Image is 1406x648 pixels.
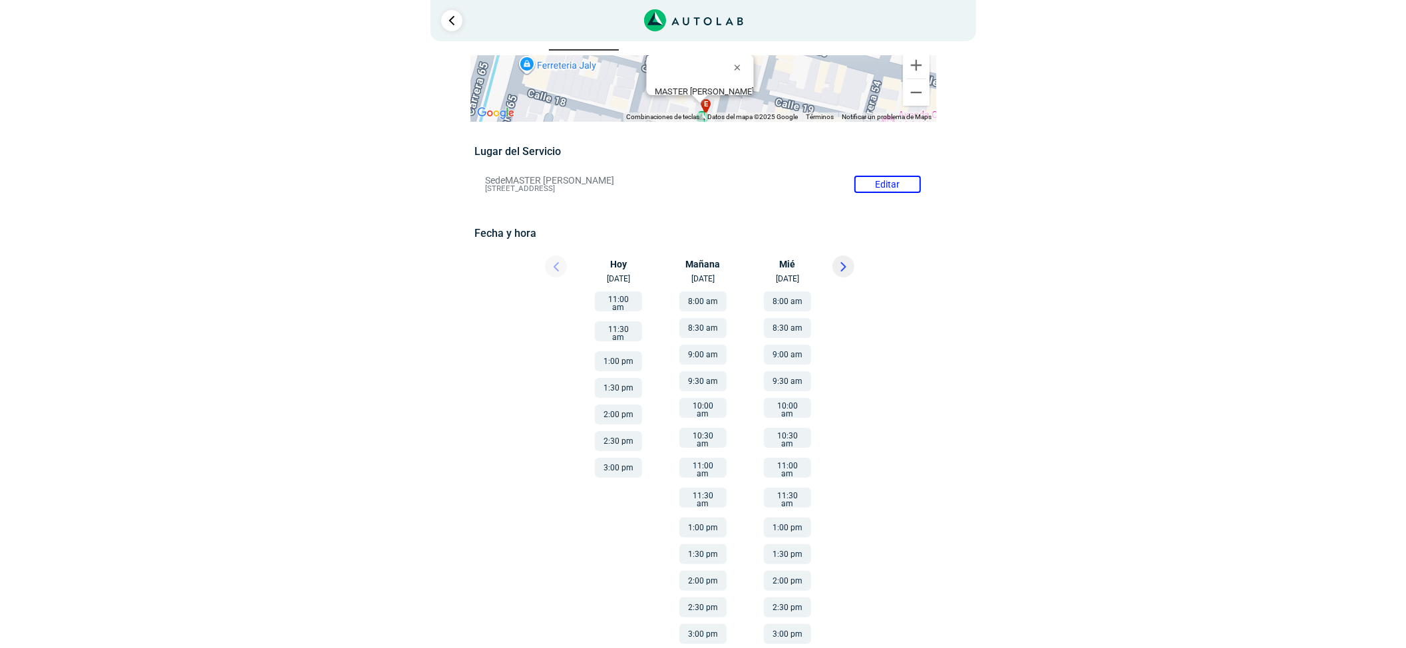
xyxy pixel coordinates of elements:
button: 1:00 pm [764,518,811,538]
button: 11:30 am [595,321,642,341]
button: 2:30 pm [764,597,811,617]
button: 9:00 am [679,345,727,365]
button: 10:00 am [764,398,811,418]
button: Combinaciones de teclas [627,112,700,122]
button: 2:00 pm [764,571,811,591]
div: [STREET_ADDRESS] [654,86,753,106]
button: 11:00 am [595,291,642,311]
button: 11:00 am [679,458,727,478]
button: 9:00 am [764,345,811,365]
button: 11:00 am [764,458,811,478]
button: 8:30 am [679,318,727,338]
img: Google [474,104,518,122]
button: 10:30 am [764,428,811,448]
button: 2:00 pm [595,405,642,424]
button: Cerrar [724,51,756,83]
button: 1:30 pm [595,378,642,398]
button: 11:30 am [679,488,727,508]
button: 2:00 pm [679,571,727,591]
a: Ir al paso anterior [441,10,462,31]
a: Notificar un problema de Maps [842,113,932,120]
b: MASTER [PERSON_NAME] [654,86,753,96]
h5: Fecha y hora [474,227,932,240]
a: Link al sitio de autolab [644,13,743,26]
button: 8:00 am [764,291,811,311]
button: 8:30 am [764,318,811,338]
button: 2:30 pm [679,597,727,617]
button: 3:00 pm [764,624,811,644]
button: 10:30 am [679,428,727,448]
a: Abre esta zona en Google Maps (se abre en una nueva ventana) [474,104,518,122]
span: Datos del mapa ©2025 Google [708,113,798,120]
button: 1:00 pm [679,518,727,538]
button: 2:30 pm [595,431,642,451]
h5: Lugar del Servicio [474,145,932,158]
a: Términos (se abre en una nueva pestaña) [806,113,834,120]
button: 9:30 am [764,371,811,391]
button: 9:30 am [679,371,727,391]
button: 3:00 pm [679,624,727,644]
button: Ampliar [903,52,930,79]
button: 8:00 am [679,291,727,311]
span: e [704,99,708,110]
button: Reducir [903,79,930,106]
button: 1:30 pm [764,544,811,564]
button: 3:00 pm [595,458,642,478]
button: 1:00 pm [595,351,642,371]
button: 11:30 am [764,488,811,508]
button: 1:30 pm [679,544,727,564]
button: 10:00 am [679,398,727,418]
